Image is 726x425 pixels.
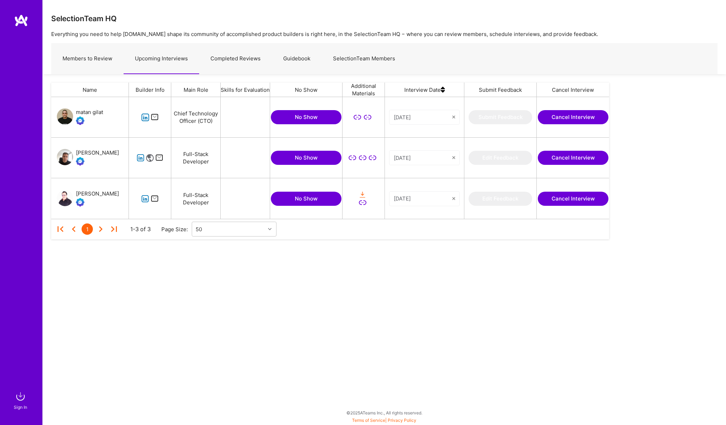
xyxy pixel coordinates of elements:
[15,389,28,411] a: sign inSign In
[51,30,718,38] p: Everything you need to help [DOMAIN_NAME] shape its community of accomplished product builders is...
[358,199,367,207] i: icon LinkSecondary
[161,226,192,233] div: Page Size:
[76,198,84,206] img: Evaluation Call Booked
[171,178,221,219] div: Full-Stack Developer
[76,190,119,198] div: [PERSON_NAME]
[538,110,608,124] button: Cancel Interview
[155,154,163,162] i: icon Mail
[199,43,272,74] a: Completed Reviews
[171,83,221,97] div: Main Role
[42,404,726,421] div: © 2025 ATeams Inc., All rights reserved.
[57,108,103,126] a: User Avatarmatan gilatEvaluation Call Booked
[469,192,532,206] a: Edit Feedback
[51,97,614,219] div: grid
[272,43,322,74] a: Guidebook
[129,83,171,97] div: Builder Info
[196,226,202,233] div: 50
[57,190,119,208] a: User Avatar[PERSON_NAME]Evaluation Call Booked
[14,403,27,411] div: Sign In
[352,418,385,423] a: Terms of Service
[151,113,159,121] i: icon Mail
[352,418,416,423] span: |
[538,151,608,165] button: Cancel Interview
[358,154,367,162] i: icon LinkSecondary
[76,149,119,157] div: [PERSON_NAME]
[469,110,532,124] a: Submit Feedback
[51,14,117,23] h3: SelectionTeam HQ
[146,154,154,162] i: icon Website
[14,14,28,27] img: logo
[322,43,406,74] a: SelectionTeam Members
[538,192,608,206] button: Cancel Interview
[358,191,367,199] i: icon OrangeDownload
[271,110,341,124] button: No Show
[57,190,73,206] img: User Avatar
[441,83,445,97] img: sort
[270,83,343,97] div: No Show
[76,108,103,116] div: matan gilat
[271,151,341,165] button: No Show
[57,108,73,125] img: User Avatar
[343,83,385,97] div: Additional Materials
[385,83,464,97] div: Interview Date
[464,83,537,97] div: Submit Feedback
[349,154,357,162] i: icon LinkSecondary
[130,226,151,233] div: 1-3 of 3
[537,83,609,97] div: Cancel Interview
[353,113,362,121] i: icon LinkSecondary
[57,149,119,167] a: User Avatar[PERSON_NAME]Evaluation Call Booked
[76,157,84,166] img: Evaluation Call Booked
[51,43,124,74] a: Members to Review
[369,154,377,162] i: icon LinkSecondary
[141,195,149,203] i: icon linkedIn
[171,138,221,178] div: Full-Stack Developer
[124,43,199,74] a: Upcoming Interviews
[268,227,272,231] i: icon Chevron
[221,83,270,97] div: Skills for Evaluation
[137,154,145,162] i: icon linkedIn
[271,192,341,206] button: No Show
[171,97,221,137] div: Chief Technology Officer (CTO)
[141,113,149,121] i: icon linkedIn
[469,151,532,165] a: Edit Feedback
[51,83,129,97] div: Name
[57,149,73,165] img: User Avatar
[82,223,93,235] div: 1
[364,113,372,121] i: icon LinkSecondary
[13,389,28,403] img: sign in
[76,116,84,125] img: Evaluation Call Booked
[151,194,159,203] i: icon Mail
[388,418,416,423] a: Privacy Policy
